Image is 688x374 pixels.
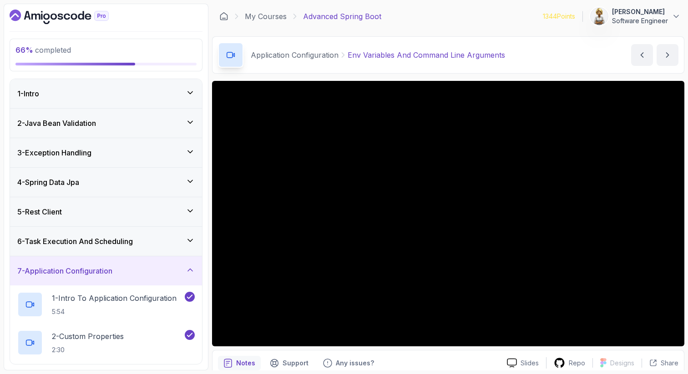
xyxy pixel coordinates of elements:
a: Dashboard [219,12,228,21]
p: 5:54 [52,307,177,316]
button: 2-Custom Properties2:30 [17,330,195,355]
button: 1-Intro To Application Configuration5:54 [17,292,195,317]
button: 7-Application Configuration [10,256,202,285]
button: 4-Spring Data Jpa [10,168,202,197]
span: completed [15,45,71,55]
p: Any issues? [336,359,374,368]
a: My Courses [245,11,287,22]
button: 1-Intro [10,79,202,108]
h3: 7 - Application Configuration [17,265,112,276]
button: 3-Exception Handling [10,138,202,167]
p: Repo [569,359,585,368]
p: Software Engineer [612,16,668,25]
p: Share [661,359,678,368]
p: Env Variables And Command Line Arguments [348,50,505,60]
p: Notes [236,359,255,368]
p: 2:30 [52,345,124,354]
a: Repo [546,357,592,369]
p: 2 - Custom Properties [52,331,124,342]
iframe: 4 - Env Variables and Command Line Arguments [212,81,684,346]
a: Slides [500,358,546,368]
p: Support [283,359,309,368]
h3: 4 - Spring Data Jpa [17,177,79,188]
button: next content [657,44,678,66]
h3: 2 - Java Bean Validation [17,118,96,129]
h3: 1 - Intro [17,88,39,99]
span: 66 % [15,45,33,55]
p: 1 - Intro To Application Configuration [52,293,177,304]
a: Dashboard [10,10,130,24]
p: [PERSON_NAME] [612,7,668,16]
h3: 6 - Task Execution And Scheduling [17,236,133,247]
p: Designs [610,359,634,368]
button: user profile image[PERSON_NAME]Software Engineer [590,7,681,25]
button: Share [642,359,678,368]
p: 1344 Points [543,12,575,21]
h3: 3 - Exception Handling [17,147,91,158]
p: Application Configuration [251,50,339,60]
button: notes button [218,356,261,370]
button: 2-Java Bean Validation [10,109,202,138]
p: Slides [521,359,539,368]
button: previous content [631,44,653,66]
img: user profile image [591,8,608,25]
button: 6-Task Execution And Scheduling [10,227,202,256]
button: Feedback button [318,356,379,370]
p: Advanced Spring Boot [303,11,381,22]
button: Support button [264,356,314,370]
button: 5-Rest Client [10,197,202,226]
h3: 5 - Rest Client [17,206,62,217]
